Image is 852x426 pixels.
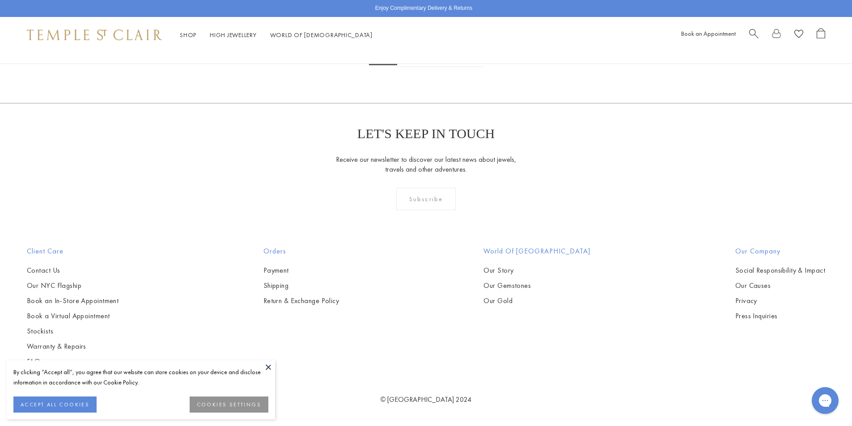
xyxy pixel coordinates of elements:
[381,395,472,404] a: © [GEOGRAPHIC_DATA] 2024
[735,281,825,291] a: Our Causes
[13,367,268,388] div: By clicking “Accept all”, you agree that our website can store cookies on your device and disclos...
[396,188,456,210] div: Subscribe
[27,311,119,321] a: Book a Virtual Appointment
[735,296,825,306] a: Privacy
[263,281,339,291] a: Shipping
[27,342,119,351] a: Warranty & Repairs
[335,155,517,174] p: Receive our newsletter to discover our latest news about jewels, travels and other adventures.
[27,246,119,257] h2: Client Care
[794,28,803,42] a: View Wishlist
[681,30,736,38] a: Book an Appointment
[27,357,119,367] a: FAQs
[483,296,590,306] a: Our Gold
[749,28,759,42] a: Search
[27,326,119,336] a: Stockists
[263,296,339,306] a: Return & Exchange Policy
[735,311,825,321] a: Press Inquiries
[180,31,196,39] a: ShopShop
[180,30,373,41] nav: Main navigation
[483,281,590,291] a: Our Gemstones
[263,246,339,257] h2: Orders
[27,266,119,275] a: Contact Us
[375,4,472,13] p: Enjoy Complimentary Delivery & Returns
[817,28,825,42] a: Open Shopping Bag
[483,246,590,257] h2: World of [GEOGRAPHIC_DATA]
[735,246,825,257] h2: Our Company
[270,31,373,39] a: World of [DEMOGRAPHIC_DATA]World of [DEMOGRAPHIC_DATA]
[357,126,495,141] p: LET'S KEEP IN TOUCH
[27,296,119,306] a: Book an In-Store Appointment
[27,30,162,40] img: Temple St. Clair
[190,396,268,413] button: COOKIES SETTINGS
[27,281,119,291] a: Our NYC Flagship
[807,384,843,417] iframe: Gorgias live chat messenger
[735,266,825,275] a: Social Responsibility & Impact
[483,266,590,275] a: Our Story
[263,266,339,275] a: Payment
[210,31,257,39] a: High JewelleryHigh Jewellery
[13,396,97,413] button: ACCEPT ALL COOKIES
